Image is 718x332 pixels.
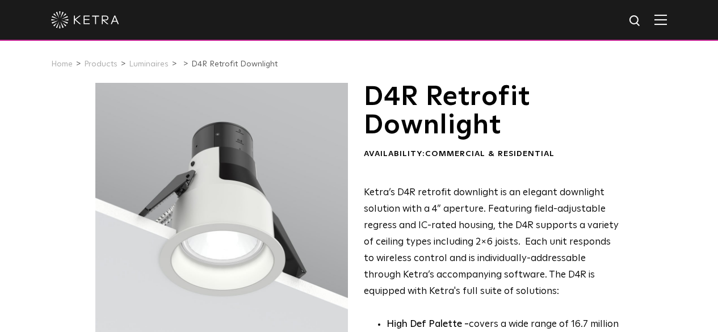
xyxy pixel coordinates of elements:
[191,60,278,68] a: D4R Retrofit Downlight
[364,185,622,300] p: Ketra’s D4R retrofit downlight is an elegant downlight solution with a 4” aperture. Featuring fie...
[51,11,119,28] img: ketra-logo-2019-white
[364,149,622,160] div: Availability:
[84,60,117,68] a: Products
[364,83,622,140] h1: D4R Retrofit Downlight
[387,320,469,329] strong: High Def Palette -
[628,14,643,28] img: search icon
[654,14,667,25] img: Hamburger%20Nav.svg
[425,150,555,158] span: Commercial & Residential
[129,60,169,68] a: Luminaires
[51,60,73,68] a: Home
